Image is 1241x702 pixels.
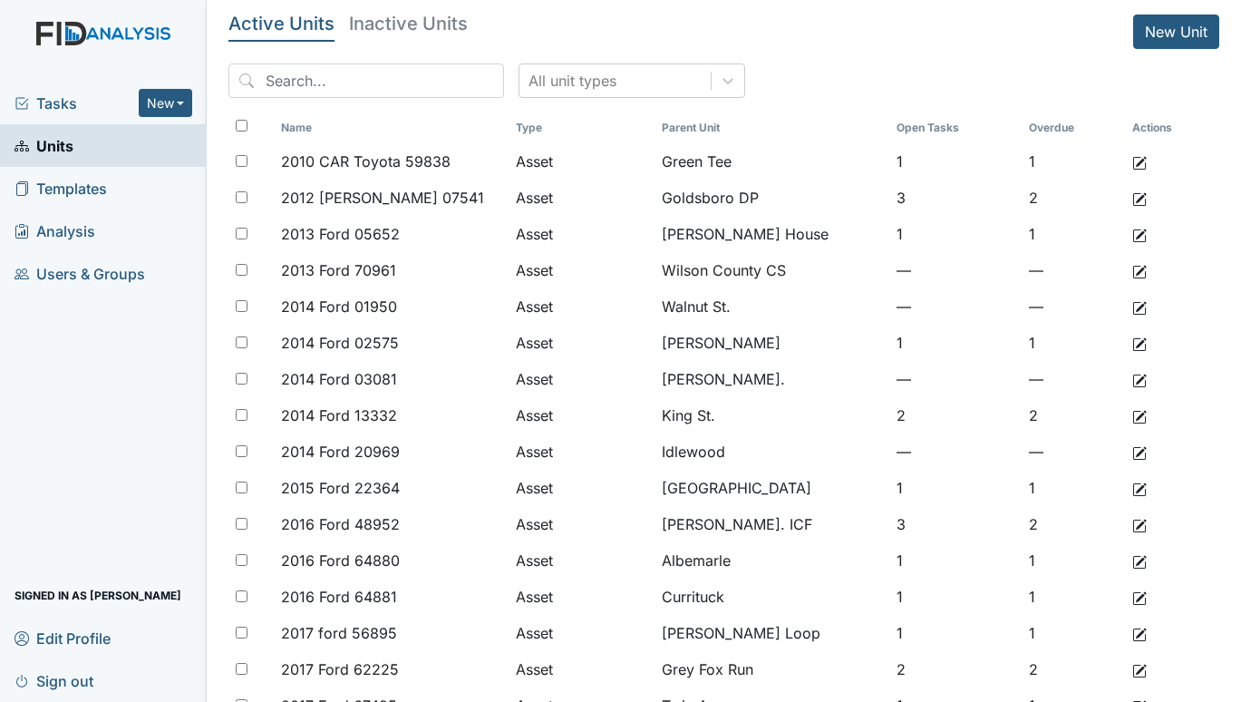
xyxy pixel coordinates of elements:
td: Asset [509,143,654,180]
td: Asset [509,361,654,397]
span: Analysis [15,217,95,245]
td: Green Tee [654,143,889,180]
td: Asset [509,434,654,470]
td: 1 [889,216,1023,252]
span: 2014 Ford 01950 [281,296,397,317]
td: Asset [509,397,654,434]
span: 2010 CAR Toyota 59838 [281,151,451,172]
td: [PERSON_NAME] Loop [654,615,889,651]
th: Toggle SortBy [274,112,509,143]
h5: Active Units [228,15,334,33]
td: Grey Fox Run [654,651,889,687]
th: Toggle SortBy [509,112,654,143]
th: Toggle SortBy [1022,112,1125,143]
td: — [1022,434,1125,470]
td: Idlewood [654,434,889,470]
td: 1 [1022,216,1125,252]
td: 1 [1022,579,1125,615]
span: 2017 ford 56895 [281,622,397,644]
td: 3 [889,180,1023,216]
td: Asset [509,216,654,252]
span: Users & Groups [15,259,145,288]
td: 1 [889,325,1023,361]
td: [PERSON_NAME] House [654,216,889,252]
input: Toggle All Rows Selected [236,120,247,132]
span: Sign out [15,667,93,695]
span: 2013 Ford 70961 [281,259,396,281]
span: 2016 Ford 64881 [281,586,397,608]
td: — [889,252,1023,288]
td: 2 [1022,651,1125,687]
span: Units [15,132,73,160]
td: Asset [509,542,654,579]
td: Asset [509,651,654,687]
td: — [1022,288,1125,325]
th: Actions [1125,112,1216,143]
div: All unit types [528,70,616,92]
input: Search... [228,63,504,98]
td: 1 [889,579,1023,615]
td: Wilson County CS [654,252,889,288]
td: 2 [1022,397,1125,434]
td: Asset [509,470,654,506]
td: 1 [889,143,1023,180]
td: — [1022,361,1125,397]
td: — [889,361,1023,397]
td: 1 [889,615,1023,651]
td: 2 [1022,180,1125,216]
a: Tasks [15,93,139,114]
span: 2014 Ford 13332 [281,405,397,426]
td: Asset [509,180,654,216]
td: 1 [1022,470,1125,506]
td: Asset [509,325,654,361]
th: Toggle SortBy [889,112,1023,143]
a: New Unit [1133,15,1219,49]
td: Asset [509,579,654,615]
span: 2016 Ford 48952 [281,513,400,535]
td: 1 [1022,143,1125,180]
td: — [889,288,1023,325]
td: 2 [889,397,1023,434]
span: Signed in as [PERSON_NAME] [15,581,181,609]
td: Asset [509,252,654,288]
td: Asset [509,288,654,325]
span: 2016 Ford 64880 [281,550,400,571]
span: 2014 Ford 02575 [281,332,399,354]
td: King St. [654,397,889,434]
td: — [1022,252,1125,288]
td: [PERSON_NAME]. ICF [654,506,889,542]
td: 2 [889,651,1023,687]
td: [GEOGRAPHIC_DATA] [654,470,889,506]
span: Edit Profile [15,624,111,652]
span: 2015 Ford 22364 [281,477,400,499]
td: 2 [1022,506,1125,542]
td: 1 [1022,325,1125,361]
td: 1 [889,470,1023,506]
td: — [889,434,1023,470]
th: Toggle SortBy [654,112,889,143]
td: Asset [509,506,654,542]
td: Asset [509,615,654,651]
td: 3 [889,506,1023,542]
td: 1 [1022,542,1125,579]
span: 2012 [PERSON_NAME] 07541 [281,187,484,209]
span: 2013 Ford 05652 [281,223,400,245]
td: 1 [1022,615,1125,651]
td: 1 [889,542,1023,579]
button: New [139,89,193,117]
span: 2014 Ford 20969 [281,441,400,463]
td: [PERSON_NAME] [654,325,889,361]
span: 2017 Ford 62225 [281,658,399,680]
td: Walnut St. [654,288,889,325]
td: Albemarle [654,542,889,579]
td: Goldsboro DP [654,180,889,216]
span: Templates [15,174,107,202]
td: Currituck [654,579,889,615]
td: [PERSON_NAME]. [654,361,889,397]
span: 2014 Ford 03081 [281,368,397,390]
h5: Inactive Units [349,15,468,33]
